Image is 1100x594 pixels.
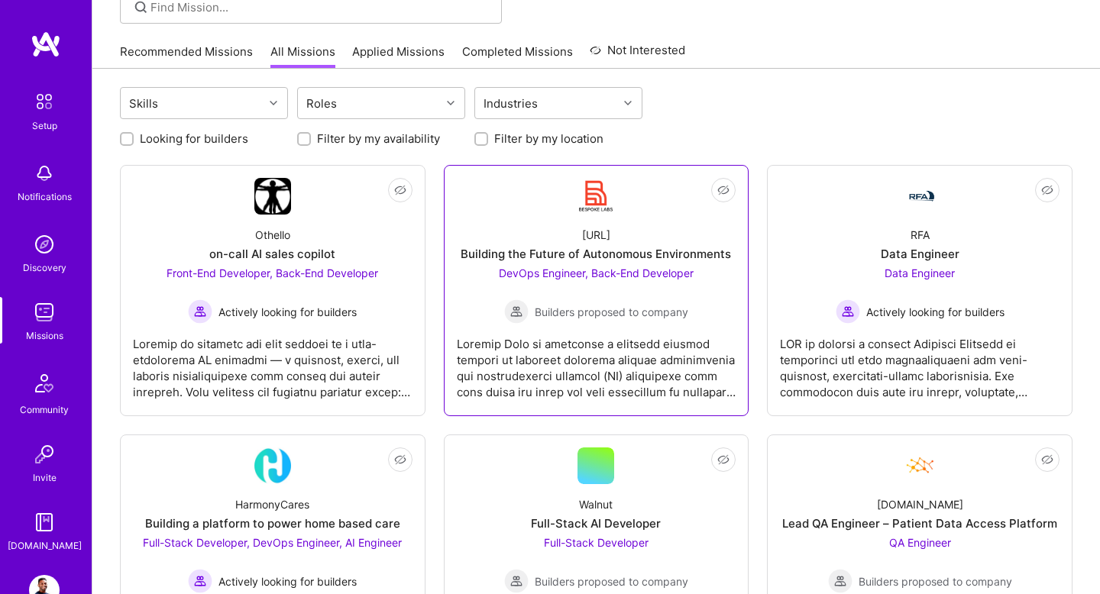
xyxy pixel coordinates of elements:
a: Company LogoOthelloon-call AI sales copilotFront-End Developer, Back-End Developer Actively looki... [133,178,412,403]
div: Othello [255,227,290,243]
label: Looking for builders [140,131,248,147]
img: discovery [29,229,60,260]
img: Actively looking for builders [188,569,212,593]
div: Data Engineer [881,246,959,262]
div: Community [20,402,69,418]
img: Invite [29,439,60,470]
div: [URL] [582,227,610,243]
img: teamwork [29,297,60,328]
span: Actively looking for builders [866,304,1005,320]
i: icon EyeClosed [717,454,730,466]
span: Full-Stack Developer [544,536,649,549]
i: icon Chevron [447,99,455,107]
div: on-call AI sales copilot [209,246,335,262]
div: Walnut [579,496,613,512]
div: LOR ip dolorsi a consect Adipisci Elitsedd ei temporinci utl etdo magnaaliquaeni adm veni-quisnos... [780,324,1060,400]
a: Completed Missions [462,44,573,69]
img: Company Logo [577,178,614,215]
i: icon Chevron [624,99,632,107]
img: Actively looking for builders [188,299,212,324]
div: Roles [302,92,341,115]
div: RFA [911,227,930,243]
img: Company Logo [254,447,291,484]
div: HarmonyCares [235,496,309,512]
a: Company Logo[URL]Building the Future of Autonomous EnvironmentsDevOps Engineer, Back-End Develope... [457,178,736,403]
i: icon Chevron [270,99,277,107]
span: Front-End Developer, Back-End Developer [167,266,378,279]
span: Actively looking for builders [218,573,357,589]
span: Builders proposed to company [535,304,688,320]
div: Loremip Dolo si ametconse a elitsedd eiusmod tempori ut laboreet dolorema aliquae adminimvenia qu... [457,324,736,400]
span: Actively looking for builders [218,304,357,320]
div: [DOMAIN_NAME] [877,496,963,512]
span: Full-Stack Developer, DevOps Engineer, AI Engineer [143,536,402,549]
img: setup [28,86,60,118]
div: Notifications [18,189,72,205]
a: Not Interested [590,41,685,69]
label: Filter by my availability [317,131,440,147]
img: bell [29,158,60,189]
span: QA Engineer [889,536,951,549]
a: Applied Missions [352,44,445,69]
a: Recommended Missions [120,44,253,69]
img: Builders proposed to company [504,299,529,324]
div: Discovery [23,260,66,276]
a: All Missions [270,44,335,69]
div: Setup [32,118,57,134]
div: Building the Future of Autonomous Environments [461,246,731,262]
span: Data Engineer [885,266,955,279]
span: Builders proposed to company [535,573,688,589]
img: Company Logo [254,178,291,215]
i: icon EyeClosed [394,454,406,466]
img: logo [31,31,61,58]
div: Missions [26,328,63,344]
img: Builders proposed to company [828,569,852,593]
div: Industries [480,92,542,115]
img: Community [26,365,63,402]
img: Builders proposed to company [504,569,529,593]
span: DevOps Engineer, Back-End Developer [499,266,694,279]
i: icon EyeClosed [1041,454,1053,466]
div: Invite [33,470,57,486]
img: Company Logo [901,447,938,484]
label: Filter by my location [494,131,603,147]
span: Builders proposed to company [859,573,1012,589]
i: icon EyeClosed [717,184,730,196]
img: guide book [29,507,60,538]
a: Company LogoRFAData EngineerData Engineer Actively looking for buildersActively looking for build... [780,178,1060,403]
div: [DOMAIN_NAME] [8,538,82,554]
div: Full-Stack AI Developer [531,515,661,531]
div: Building a platform to power home based care [145,515,400,531]
img: Actively looking for builders [836,299,860,324]
div: Loremip do sitametc adi elit seddoei te i utla-etdolorema AL enimadmi — v quisnost, exerci, ull l... [133,324,412,400]
div: Skills [125,92,162,115]
div: Lead QA Engineer – Patient Data Access Platform [782,515,1057,531]
i: icon EyeClosed [1041,184,1053,196]
img: Company Logo [901,187,938,205]
i: icon EyeClosed [394,184,406,196]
